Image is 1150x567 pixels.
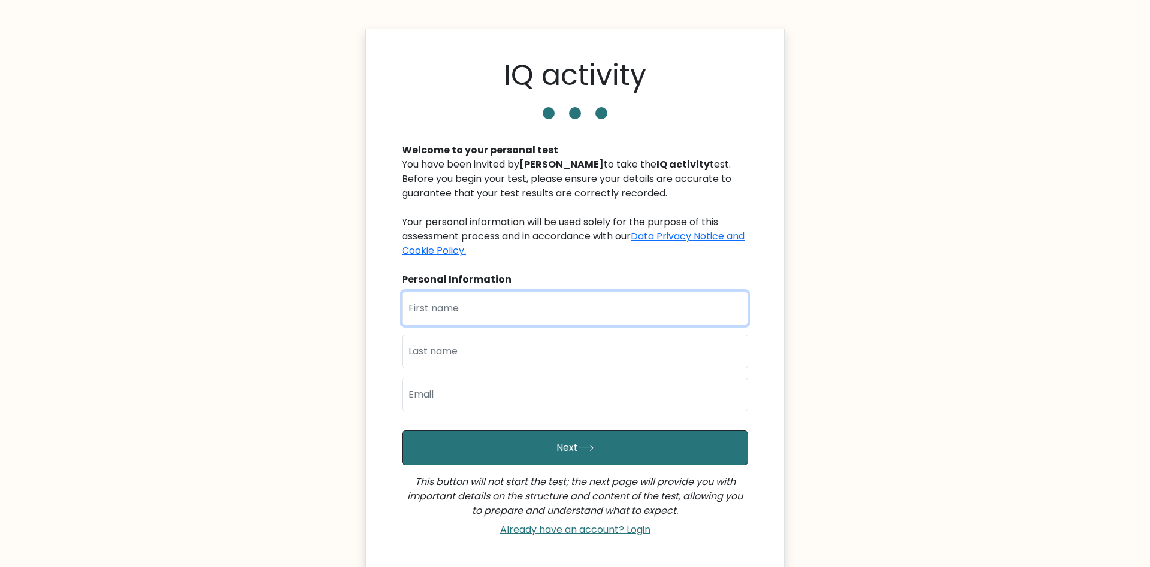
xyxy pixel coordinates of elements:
[519,157,604,171] b: [PERSON_NAME]
[402,292,748,325] input: First name
[402,272,748,287] div: Personal Information
[402,229,745,257] a: Data Privacy Notice and Cookie Policy.
[402,378,748,411] input: Email
[504,58,646,93] h1: IQ activity
[402,335,748,368] input: Last name
[402,430,748,465] button: Next
[402,143,748,157] div: Welcome to your personal test
[656,157,710,171] b: IQ activity
[495,523,655,536] a: Already have an account? Login
[407,475,743,517] i: This button will not start the test; the next page will provide you with important details on the...
[402,157,748,258] div: You have been invited by to take the test. Before you begin your test, please ensure your details...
